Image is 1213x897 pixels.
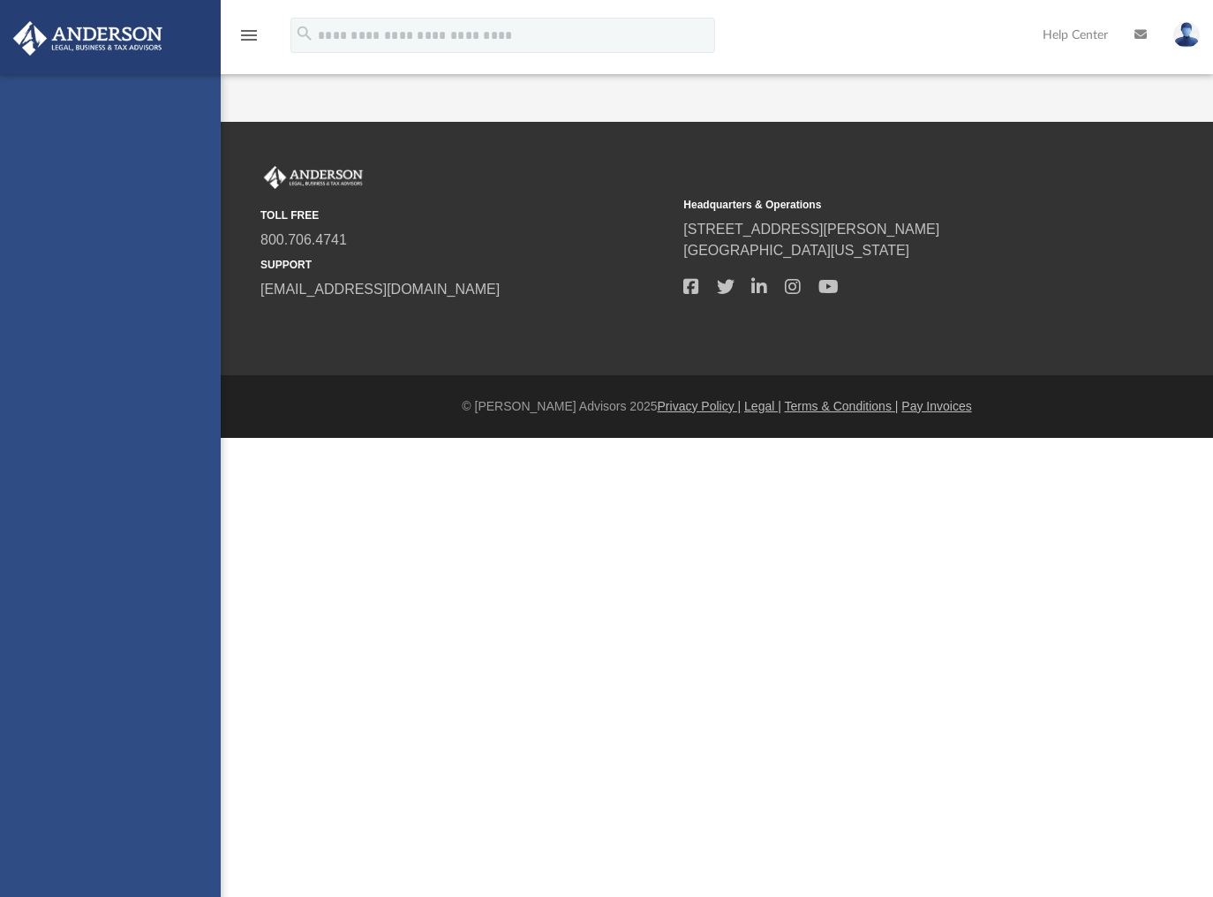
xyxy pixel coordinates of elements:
a: [EMAIL_ADDRESS][DOMAIN_NAME] [260,282,500,297]
a: 800.706.4741 [260,232,347,247]
small: TOLL FREE [260,207,671,223]
a: Terms & Conditions | [785,399,899,413]
small: SUPPORT [260,257,671,273]
img: Anderson Advisors Platinum Portal [8,21,168,56]
img: Anderson Advisors Platinum Portal [260,166,366,189]
a: [GEOGRAPHIC_DATA][US_STATE] [683,243,909,258]
a: Pay Invoices [901,399,971,413]
a: Legal | [744,399,781,413]
i: menu [238,25,260,46]
a: Privacy Policy | [658,399,742,413]
a: [STREET_ADDRESS][PERSON_NAME] [683,222,939,237]
a: menu [238,34,260,46]
img: User Pic [1173,22,1200,48]
small: Headquarters & Operations [683,197,1094,213]
i: search [295,24,314,43]
div: © [PERSON_NAME] Advisors 2025 [221,397,1213,416]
